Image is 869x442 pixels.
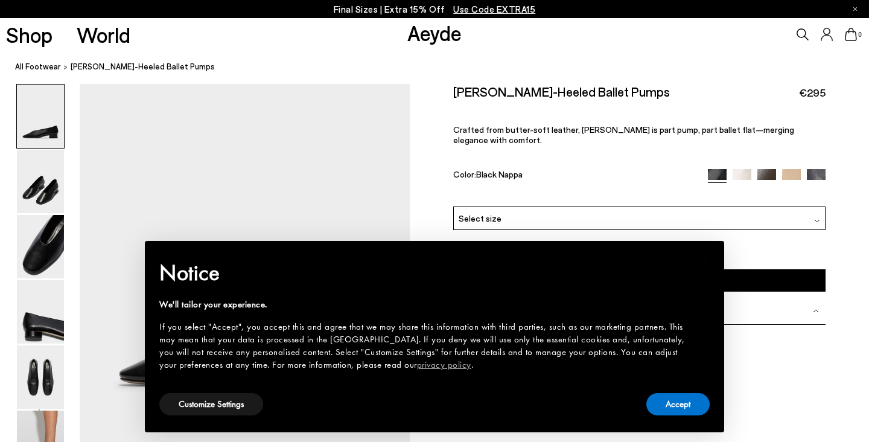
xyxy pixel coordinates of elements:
h2: Notice [159,257,690,289]
div: We'll tailor your experience. [159,298,690,311]
button: Accept [646,393,710,415]
button: Customize Settings [159,393,263,415]
div: If you select "Accept", you accept this and agree that we may share this information with third p... [159,321,690,371]
a: privacy policy [417,359,471,371]
span: × [701,249,709,268]
button: Close this notice [690,245,719,274]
